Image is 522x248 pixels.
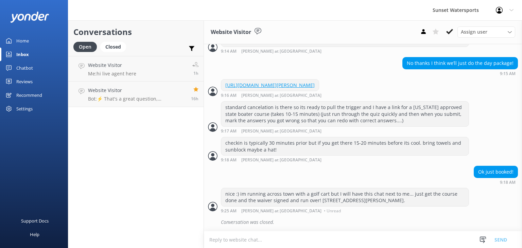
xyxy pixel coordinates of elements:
strong: 9:15 AM [500,72,516,76]
div: checkin is typically 30 minutes prior but if you get there 15-20 minutes before its cool. bring t... [221,137,469,155]
div: Support Docs [21,214,49,228]
div: Ok just booked! [474,166,518,178]
div: Open [73,42,97,52]
div: Recommend [16,88,42,102]
div: nice :) im running across town with a golf cart but I will have this chat next to me... just get ... [221,188,469,206]
p: Me: hi live agent here [88,71,136,77]
strong: 9:18 AM [500,180,516,184]
strong: 9:25 AM [221,209,237,213]
div: Aug 26 2025 08:17am (UTC -05:00) America/Cancun [221,128,469,134]
div: Closed [100,42,126,52]
div: Home [16,34,29,48]
strong: 9:18 AM [221,158,237,162]
p: Bot: ⚡ That's a great question, unfortunately I do not know the answer. I'm going to reach out to... [88,96,186,102]
div: Help [30,228,39,241]
div: Aug 26 2025 08:15am (UTC -05:00) America/Cancun [402,71,518,76]
strong: 9:16 AM [221,93,237,98]
div: Aug 26 2025 08:18am (UTC -05:00) America/Cancun [474,180,518,184]
div: Inbox [16,48,29,61]
img: yonder-white-logo.png [10,12,49,23]
span: [PERSON_NAME] at [GEOGRAPHIC_DATA] [241,158,321,162]
div: Settings [16,102,33,116]
div: Assign User [457,26,515,37]
div: Aug 26 2025 08:14am (UTC -05:00) America/Cancun [221,49,469,54]
a: Closed [100,43,129,50]
h4: Website Visitor [88,61,136,69]
div: No thanks I think we’ll just do the day package! [403,57,518,69]
div: standard cancelation is there so its ready to pull the trigger and I have a link for a [US_STATE]... [221,102,469,126]
span: Assign user [461,28,487,36]
div: Aug 26 2025 08:18am (UTC -05:00) America/Cancun [221,157,469,162]
span: Aug 26 2025 07:40am (UTC -05:00) America/Cancun [193,70,198,76]
h2: Conversations [73,25,198,38]
a: Website VisitorBot:⚡ That's a great question, unfortunately I do not know the answer. I'm going t... [68,82,204,107]
a: Website VisitorMe:hi live agent here1h [68,56,204,82]
div: Reviews [16,75,33,88]
div: Chatbot [16,61,33,75]
span: • Unread [324,209,341,213]
span: [PERSON_NAME] at [GEOGRAPHIC_DATA] [241,49,321,54]
a: [URL][DOMAIN_NAME][PERSON_NAME] [225,82,315,88]
div: Conversation was closed. [221,216,518,228]
span: [PERSON_NAME] at [GEOGRAPHIC_DATA] [241,93,321,98]
a: Open [73,43,100,50]
span: Aug 25 2025 04:00pm (UTC -05:00) America/Cancun [191,96,198,102]
strong: 9:14 AM [221,49,237,54]
div: 2025-08-26T13:37:04.648 [208,216,518,228]
strong: 9:17 AM [221,129,237,134]
span: [PERSON_NAME] at [GEOGRAPHIC_DATA] [241,209,321,213]
span: [PERSON_NAME] at [GEOGRAPHIC_DATA] [241,129,321,134]
div: Aug 26 2025 08:25am (UTC -05:00) America/Cancun [221,208,469,213]
h3: Website Visitor [211,28,251,37]
h4: Website Visitor [88,87,186,94]
div: Aug 26 2025 08:16am (UTC -05:00) America/Cancun [221,93,344,98]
